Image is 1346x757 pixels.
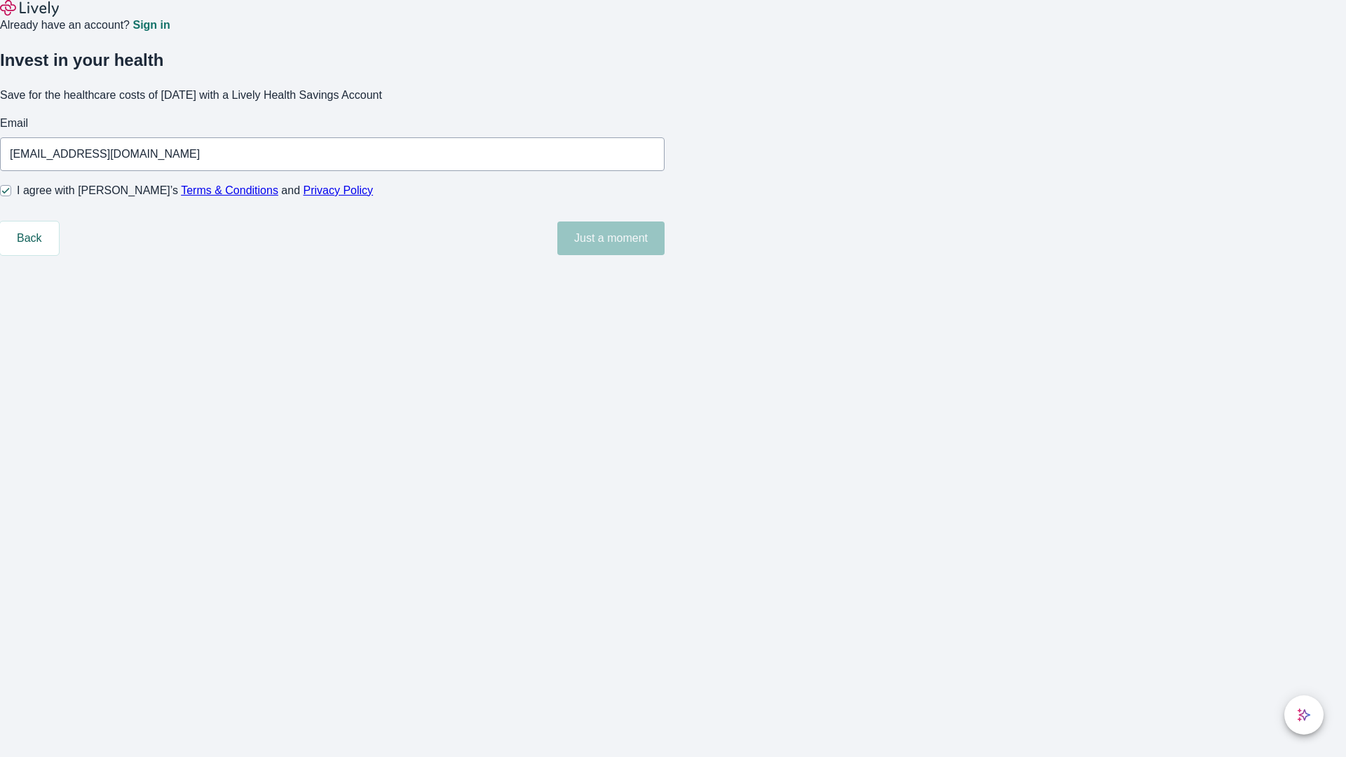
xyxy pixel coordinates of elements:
svg: Lively AI Assistant [1297,708,1311,722]
button: chat [1284,695,1324,735]
a: Sign in [132,20,170,31]
a: Terms & Conditions [181,184,278,196]
span: I agree with [PERSON_NAME]’s and [17,182,373,199]
a: Privacy Policy [304,184,374,196]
